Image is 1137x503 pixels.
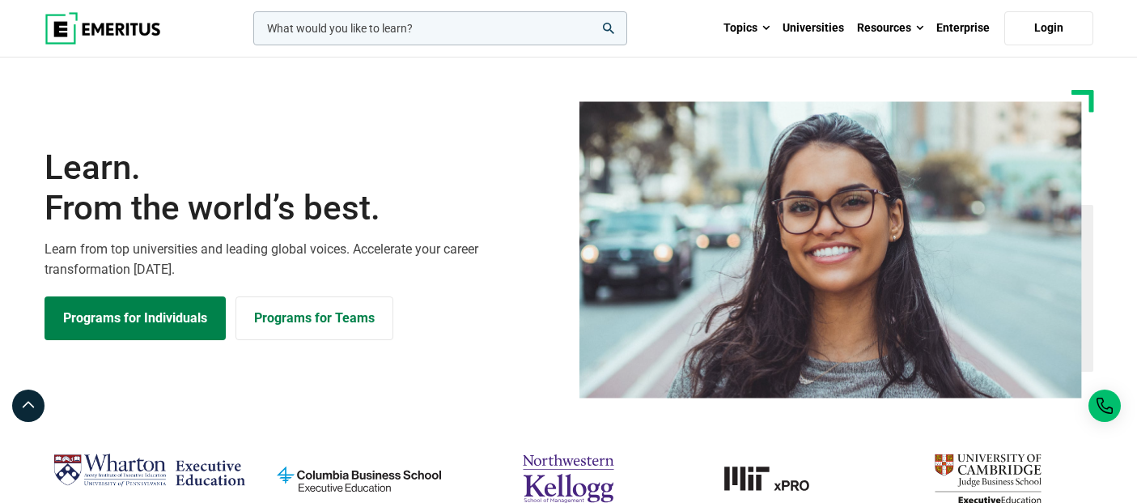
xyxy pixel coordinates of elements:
[253,11,627,45] input: woocommerce-product-search-field-0
[45,147,559,229] h1: Learn.
[45,296,226,340] a: Explore Programs
[579,101,1082,399] img: Learn from the world's best
[1004,11,1093,45] a: Login
[235,296,393,340] a: Explore for Business
[53,447,246,495] img: Wharton Executive Education
[45,239,559,280] p: Learn from top universities and leading global voices. Accelerate your career transformation [DATE].
[45,188,559,228] span: From the world’s best.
